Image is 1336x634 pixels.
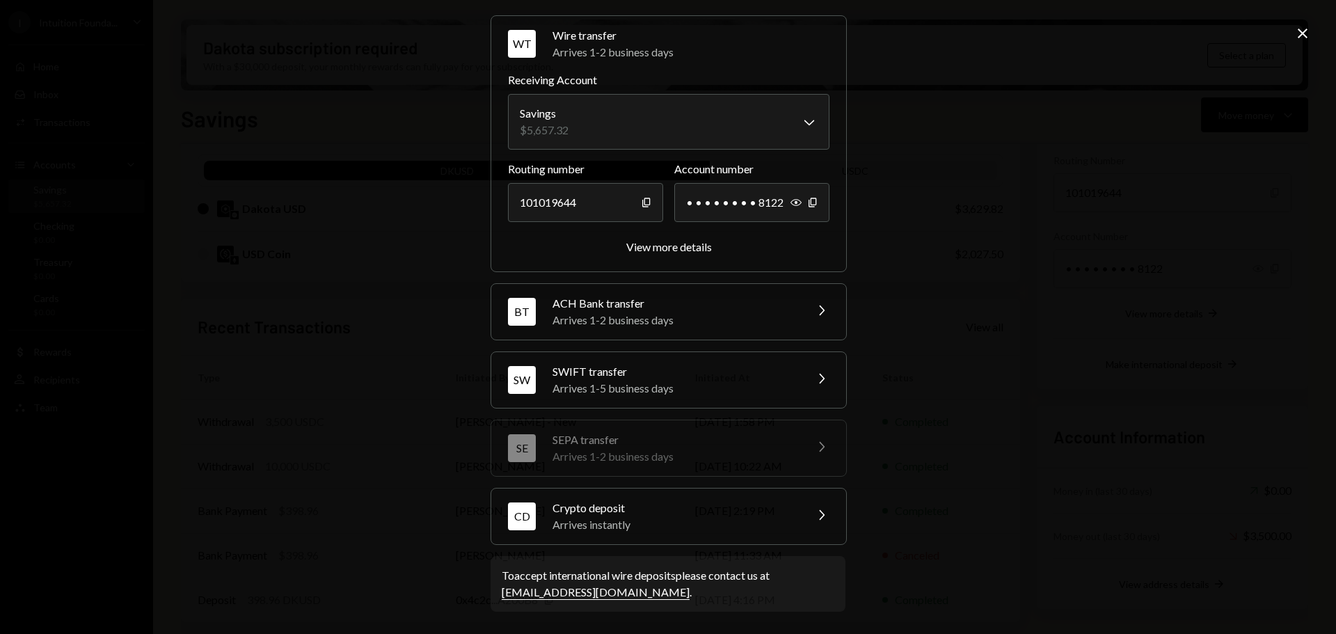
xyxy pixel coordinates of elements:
[552,27,829,44] div: Wire transfer
[508,72,829,88] label: Receiving Account
[508,161,663,177] label: Routing number
[491,352,846,408] button: SWSWIFT transferArrives 1-5 business days
[508,183,663,222] div: 101019644
[508,94,829,150] button: Receiving Account
[552,380,796,397] div: Arrives 1-5 business days
[491,489,846,544] button: CDCrypto depositArrives instantly
[552,44,829,61] div: Arrives 1-2 business days
[552,448,796,465] div: Arrives 1-2 business days
[552,363,796,380] div: SWIFT transfer
[552,295,796,312] div: ACH Bank transfer
[508,298,536,326] div: BT
[508,30,536,58] div: WT
[552,431,796,448] div: SEPA transfer
[502,567,834,601] div: To accept international wire deposits please contact us at .
[508,366,536,394] div: SW
[552,516,796,533] div: Arrives instantly
[626,240,712,255] button: View more details
[502,585,690,600] a: [EMAIL_ADDRESS][DOMAIN_NAME]
[508,502,536,530] div: CD
[508,434,536,462] div: SE
[626,240,712,253] div: View more details
[491,16,846,72] button: WTWire transferArrives 1-2 business days
[491,420,846,476] button: SESEPA transferArrives 1-2 business days
[508,72,829,255] div: WTWire transferArrives 1-2 business days
[674,161,829,177] label: Account number
[552,500,796,516] div: Crypto deposit
[491,284,846,340] button: BTACH Bank transferArrives 1-2 business days
[674,183,829,222] div: • • • • • • • • 8122
[552,312,796,328] div: Arrives 1-2 business days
